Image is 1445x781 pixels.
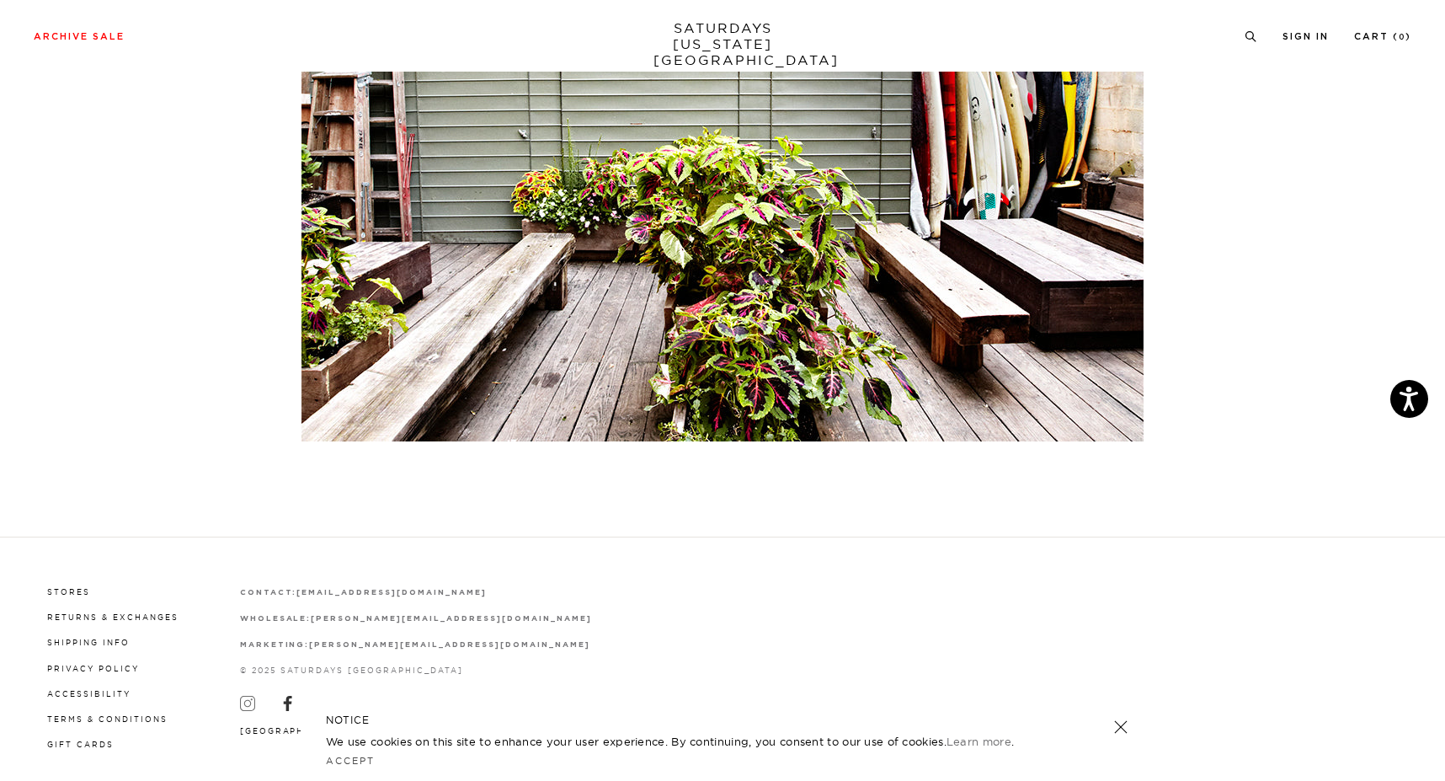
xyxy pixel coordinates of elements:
[946,735,1011,748] a: Learn more
[34,32,125,41] a: Archive Sale
[309,639,589,649] a: [PERSON_NAME][EMAIL_ADDRESS][DOMAIN_NAME]
[653,20,792,68] a: SATURDAYS[US_STATE][GEOGRAPHIC_DATA]
[47,587,90,596] a: Stores
[309,641,589,649] strong: [PERSON_NAME][EMAIL_ADDRESS][DOMAIN_NAME]
[240,641,310,649] strong: marketing:
[47,740,114,749] a: Gift Cards
[47,612,179,622] a: Returns & Exchanges
[240,589,297,596] strong: contact:
[326,733,1059,750] p: We use cookies on this site to enhance your user experience. By continuing, you consent to our us...
[296,587,486,596] a: [EMAIL_ADDRESS][DOMAIN_NAME]
[1282,32,1329,41] a: Sign In
[1354,32,1411,41] a: Cart (0)
[47,689,131,698] a: Accessibility
[47,664,139,673] a: Privacy Policy
[47,638,130,647] a: Shipping Info
[1399,34,1405,41] small: 0
[326,713,1119,728] h5: NOTICE
[240,725,413,737] button: [GEOGRAPHIC_DATA] (USD $)
[240,664,592,677] p: © 2025 Saturdays [GEOGRAPHIC_DATA]
[311,613,591,623] a: [PERSON_NAME][EMAIL_ADDRESS][DOMAIN_NAME]
[240,615,312,623] strong: wholesale:
[47,714,168,724] a: Terms & Conditions
[296,589,486,596] strong: [EMAIL_ADDRESS][DOMAIN_NAME]
[326,755,375,767] a: Accept
[311,615,591,623] strong: [PERSON_NAME][EMAIL_ADDRESS][DOMAIN_NAME]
